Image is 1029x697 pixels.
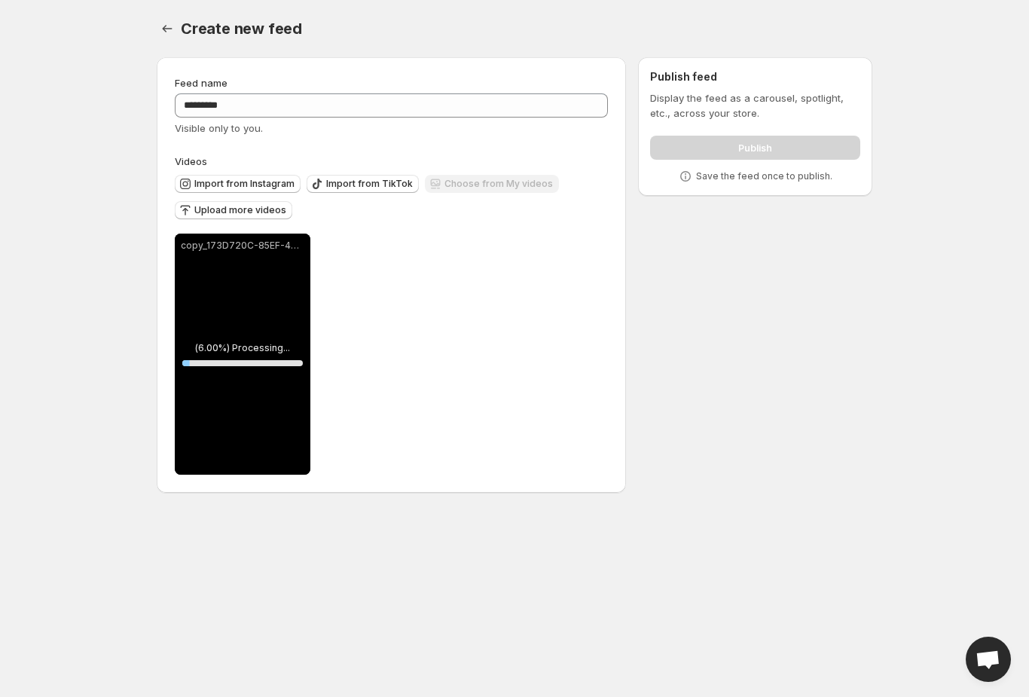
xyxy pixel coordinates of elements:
span: Import from Instagram [194,178,295,190]
p: Save the feed once to publish. [696,170,832,182]
span: Visible only to you. [175,122,263,134]
span: Create new feed [181,20,302,38]
div: Open chat [966,637,1011,682]
button: Settings [157,18,178,39]
button: Import from Instagram [175,175,301,193]
div: copy_173D720C-85EF-4D64-B1DF-C20AC01CA71A(6.00%) Processing...6% [175,234,310,475]
p: Display the feed as a carousel, spotlight, etc., across your store. [650,90,860,121]
p: copy_173D720C-85EF-4D64-B1DF-C20AC01CA71A [181,240,304,252]
button: Upload more videos [175,201,292,219]
span: Videos [175,155,207,167]
span: Feed name [175,77,227,89]
h2: Publish feed [650,69,860,84]
button: Import from TikTok [307,175,419,193]
span: Upload more videos [194,204,286,216]
span: Import from TikTok [326,178,413,190]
